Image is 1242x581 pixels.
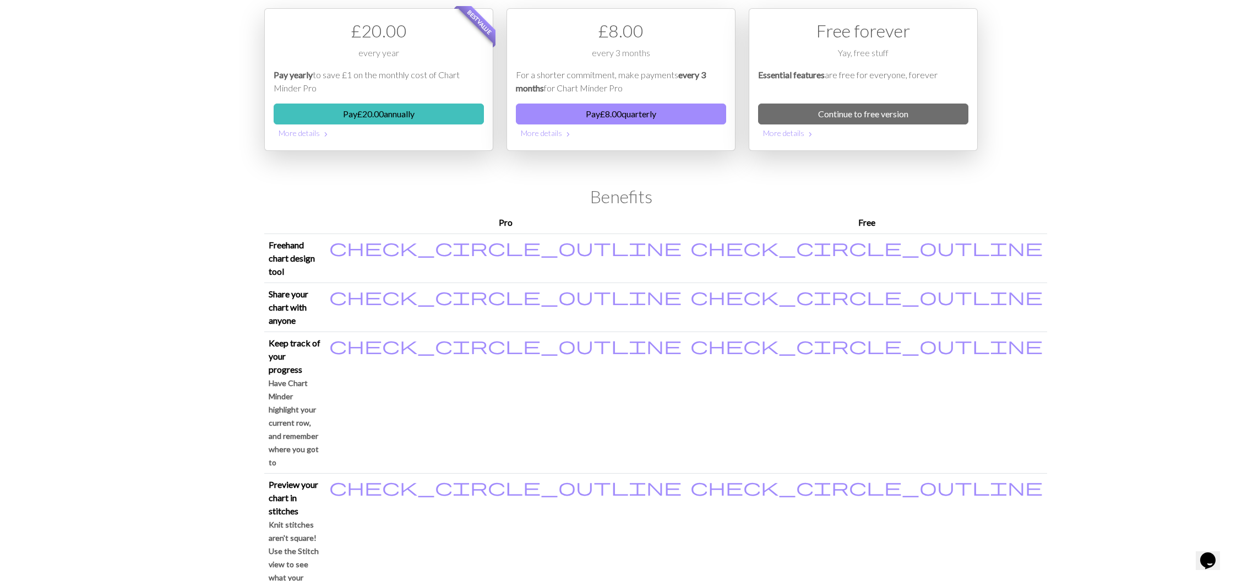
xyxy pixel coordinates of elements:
h2: Benefits [264,186,978,207]
i: Included [329,478,682,496]
p: Keep track of your progress [269,336,320,376]
em: Pay yearly [274,69,313,80]
span: chevron_right [806,129,815,140]
div: Yay, free stuff [758,46,968,68]
div: every year [274,46,484,68]
i: Included [690,336,1043,354]
span: check_circle_outline [329,286,682,307]
div: Payment option 2 [506,8,736,151]
em: Essential features [758,69,825,80]
a: Continue to free version [758,104,968,124]
p: Preview your chart in stitches [269,478,320,518]
div: Free forever [758,18,968,44]
button: Pay£8.00quarterly [516,104,726,124]
button: More details [274,124,484,142]
span: check_circle_outline [329,476,682,497]
span: check_circle_outline [329,237,682,258]
i: Included [690,287,1043,305]
div: £ 20.00 [274,18,484,44]
span: check_circle_outline [690,476,1043,497]
button: More details [516,124,726,142]
small: Have Chart Minder highlight your current row, and remember where you got to [269,378,319,467]
span: chevron_right [564,129,573,140]
span: check_circle_outline [329,335,682,356]
p: to save £1 on the monthly cost of Chart Minder Pro [274,68,484,95]
iframe: chat widget [1196,537,1231,570]
button: Pay£20.00annually [274,104,484,124]
i: Included [329,238,682,256]
p: Freehand chart design tool [269,238,320,278]
div: Free option [749,8,978,151]
i: Included [690,478,1043,496]
div: Payment option 1 [264,8,493,151]
span: check_circle_outline [690,237,1043,258]
span: check_circle_outline [690,286,1043,307]
i: Included [329,287,682,305]
p: For a shorter commitment, make payments for Chart Minder Pro [516,68,726,95]
i: Included [329,336,682,354]
p: Share your chart with anyone [269,287,320,327]
th: Free [686,211,1047,234]
button: More details [758,124,968,142]
th: Pro [325,211,686,234]
i: Included [690,238,1043,256]
p: are free for everyone, forever [758,68,968,95]
div: £ 8.00 [516,18,726,44]
span: chevron_right [322,129,330,140]
span: check_circle_outline [690,335,1043,356]
div: every 3 months [516,46,726,68]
